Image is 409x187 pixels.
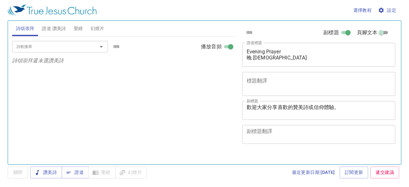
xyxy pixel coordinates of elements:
span: 幻燈片 [91,25,104,33]
button: 清除 [242,29,257,36]
button: 選擇教程 [351,4,374,16]
textarea: Evening Prayer 晚 [DEMOGRAPHIC_DATA] [247,49,391,61]
span: 設定 [379,6,396,14]
button: 證道 [62,167,89,178]
a: 訂閱更新 [340,167,368,178]
a: 最近更新日期 [DATE] [289,167,337,178]
span: 選擇教程 [353,6,372,14]
span: 詩頌崇拜 [16,25,35,33]
textarea: 歡迎大家分享喜歡的贊美詩或信仰體驗。 [247,104,391,116]
button: Open [97,42,106,51]
span: 證道 讚美詩 [42,25,66,33]
span: 播放音頻 [201,43,222,51]
a: 遞交建議 [370,167,399,178]
span: 最近更新日期 [DATE] [292,168,335,176]
span: 證道 [67,168,84,176]
span: 聖經 [74,25,83,33]
button: 設定 [377,4,399,16]
span: 訂閱更新 [345,168,363,176]
button: 清除 [109,43,124,51]
span: 副標題 [323,29,339,36]
span: 遞交建議 [375,168,394,176]
span: 讚美詩 [35,168,57,176]
i: 詩頌崇拜還未選讚美詩 [12,58,64,64]
span: 清除 [246,30,253,35]
button: 讚美詩 [30,167,62,178]
span: 頁腳文本 [357,29,378,36]
span: 清除 [113,44,120,50]
img: True Jesus Church [8,4,96,16]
